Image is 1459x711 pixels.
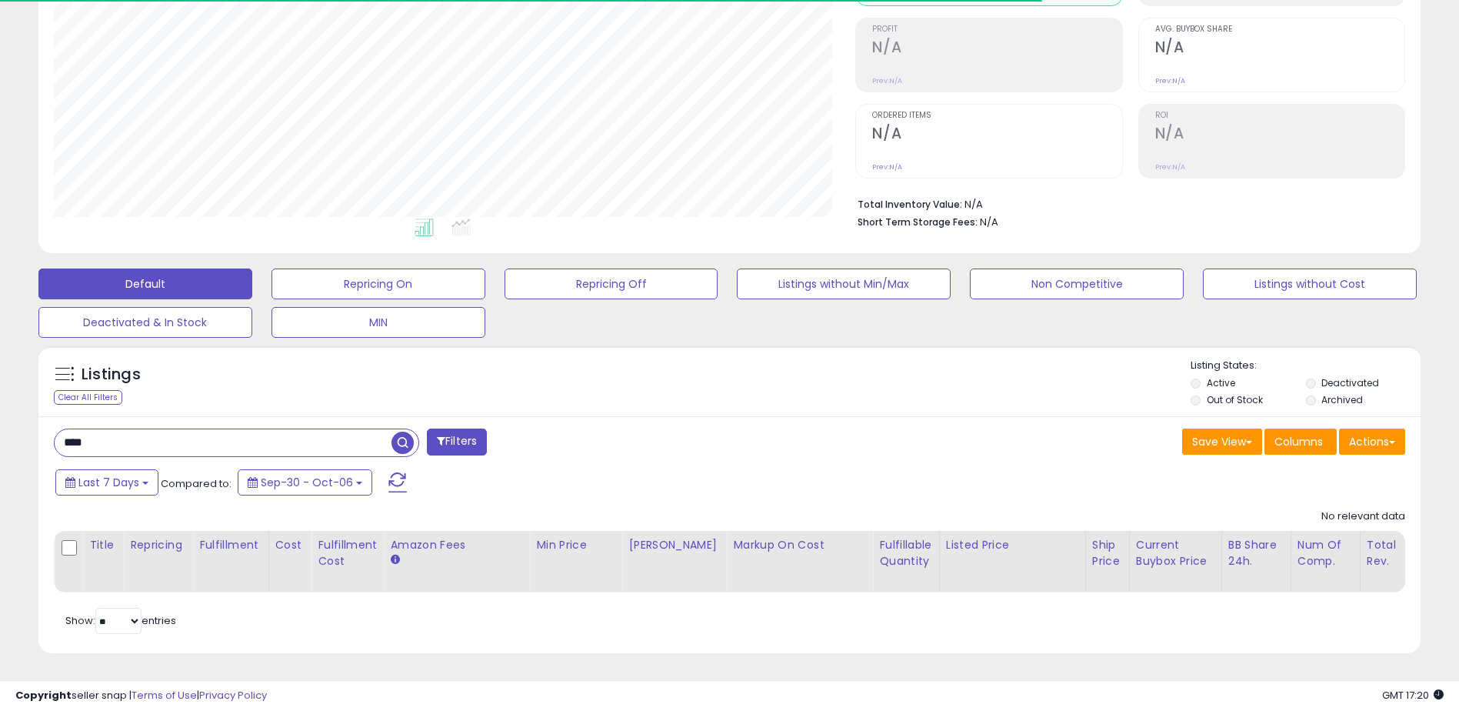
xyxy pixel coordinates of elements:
strong: Copyright [15,688,72,703]
label: Deactivated [1321,376,1379,389]
div: Fulfillment [199,537,261,553]
label: Out of Stock [1207,393,1263,406]
small: Amazon Fees. [390,553,399,567]
span: N/A [980,215,998,229]
span: 2025-10-14 17:20 GMT [1382,688,1444,703]
small: Prev: N/A [1155,76,1185,85]
button: Columns [1264,429,1337,455]
span: Compared to: [161,476,232,491]
h2: N/A [1155,38,1404,59]
span: ROI [1155,112,1404,120]
button: MIN [271,307,485,338]
div: Fulfillable Quantity [879,537,932,569]
button: Listings without Min/Max [737,269,951,299]
th: The percentage added to the cost of goods (COGS) that forms the calculator for Min & Max prices. [727,531,873,592]
b: Short Term Storage Fees: [858,215,978,229]
div: BB Share 24h. [1228,537,1284,569]
label: Active [1207,376,1235,389]
div: Min Price [536,537,615,553]
span: Ordered Items [872,112,1121,120]
div: seller snap | | [15,689,267,703]
div: Title [89,537,117,553]
div: Amazon Fees [390,537,523,553]
h5: Listings [82,364,141,386]
a: Privacy Policy [199,688,267,703]
span: Columns [1274,434,1323,449]
button: Default [38,269,252,299]
span: Profit [872,25,1121,34]
a: Terms of Use [132,688,197,703]
button: Save View [1182,429,1262,455]
div: Cost [275,537,305,553]
span: Avg. Buybox Share [1155,25,1404,34]
span: Show: entries [65,613,176,628]
label: Archived [1321,393,1363,406]
p: Listing States: [1191,359,1421,373]
div: Clear All Filters [54,390,122,405]
button: Non Competitive [970,269,1184,299]
h2: N/A [872,125,1121,145]
li: N/A [858,194,1394,212]
div: Ship Price [1092,537,1123,569]
button: Repricing Off [505,269,718,299]
span: Sep-30 - Oct-06 [261,475,353,490]
button: Sep-30 - Oct-06 [238,469,372,496]
div: Total Rev. [1367,537,1423,569]
h2: N/A [872,38,1121,59]
small: Prev: N/A [872,162,902,172]
div: Repricing [130,537,186,553]
small: Prev: N/A [1155,162,1185,172]
button: Listings without Cost [1203,269,1417,299]
button: Actions [1339,429,1405,455]
small: Prev: N/A [872,76,902,85]
button: Repricing On [271,269,485,299]
h2: N/A [1155,125,1404,145]
div: Markup on Cost [733,537,866,553]
div: [PERSON_NAME] [628,537,720,553]
span: Last 7 Days [78,475,139,490]
div: Listed Price [946,537,1079,553]
div: Num of Comp. [1297,537,1354,569]
div: Current Buybox Price [1136,537,1215,569]
b: Total Inventory Value: [858,198,962,211]
div: No relevant data [1321,509,1405,524]
button: Filters [427,429,487,456]
button: Last 7 Days [55,469,158,496]
button: Deactivated & In Stock [38,307,252,338]
div: Fulfillment Cost [318,537,377,569]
